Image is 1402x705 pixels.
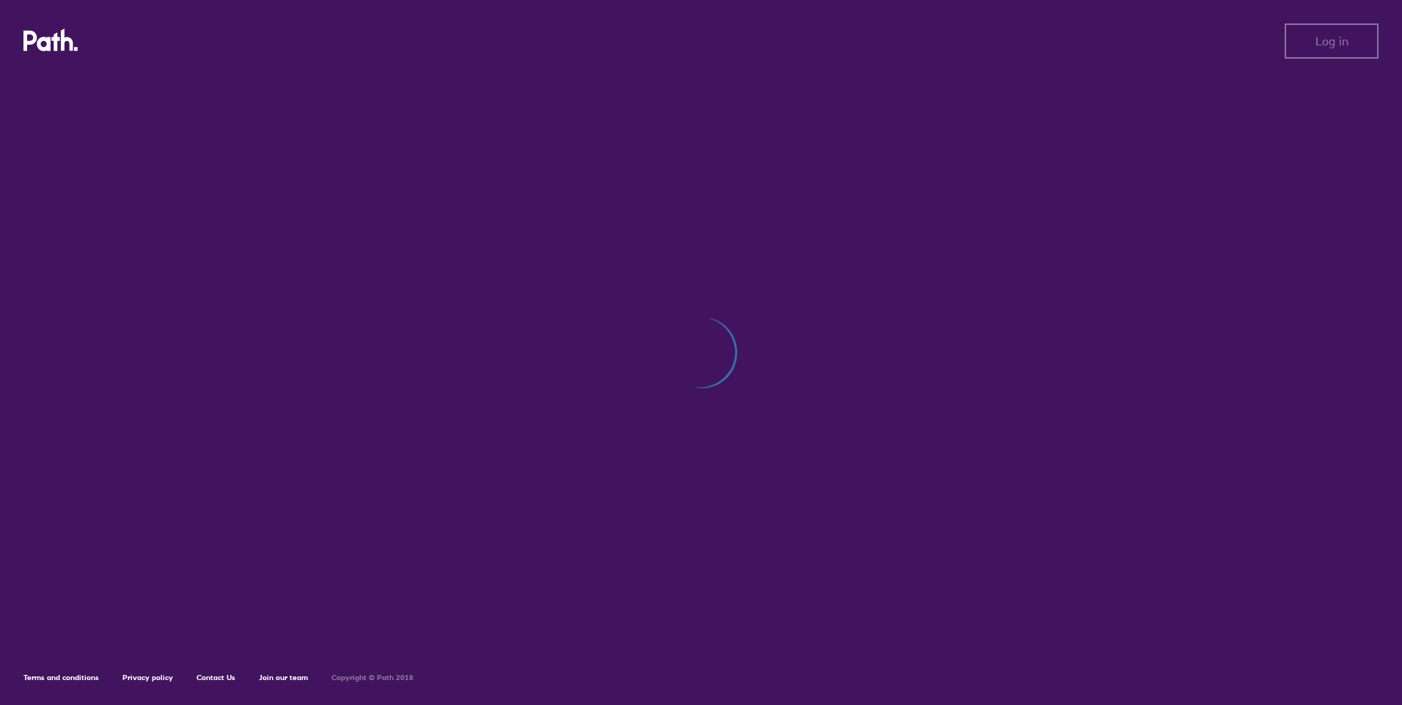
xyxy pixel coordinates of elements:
[197,673,235,682] a: Contact Us
[259,673,308,682] a: Join our team
[23,673,99,682] a: Terms and conditions
[331,673,414,682] h6: Copyright © Path 2018
[122,673,173,682] a: Privacy policy
[1315,34,1348,48] span: Log in
[1285,23,1379,59] button: Log in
